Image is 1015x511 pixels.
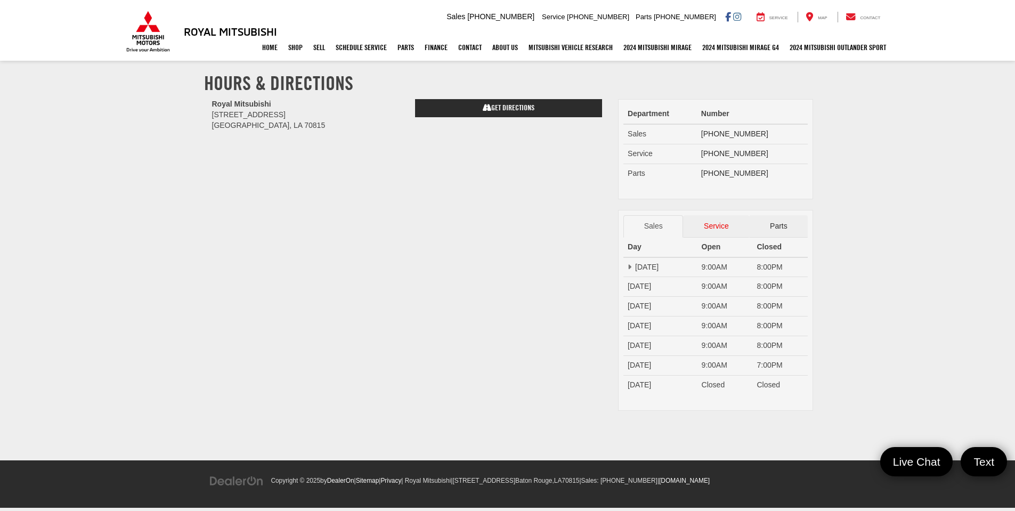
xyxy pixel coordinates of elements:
[451,477,579,484] span: |
[600,477,657,484] span: [PHONE_NUMBER]
[623,317,697,336] td: [DATE]
[654,13,716,21] span: [PHONE_NUMBER]
[752,376,808,395] td: Closed
[628,129,646,138] span: Sales
[697,257,753,277] td: 9:00AM
[769,15,788,20] span: Service
[212,110,286,119] span: [STREET_ADDRESS]
[579,477,657,484] span: |
[623,104,697,124] th: Department
[623,215,683,238] a: Sales
[752,356,808,376] td: 7:00PM
[415,99,602,117] a: Get Directions on Google Maps
[749,215,808,238] a: Parts
[452,477,515,484] span: [STREET_ADDRESS]
[968,455,1000,469] span: Text
[257,34,283,61] a: Home
[320,477,354,484] span: by
[860,15,880,20] span: Contact
[752,277,808,297] td: 8:00PM
[628,149,653,158] span: Service
[212,100,271,108] b: Royal Mitsubishi
[212,121,326,129] span: [GEOGRAPHIC_DATA], LA 70815
[880,447,953,476] a: Live Chat
[818,15,827,20] span: Map
[752,336,808,356] td: 8:00PM
[124,11,172,52] img: Mitsubishi
[697,336,753,356] td: 9:00AM
[623,376,697,395] td: [DATE]
[623,277,697,297] td: [DATE]
[628,242,642,251] strong: Day
[271,477,320,484] span: Copyright © 2025
[356,477,379,484] a: Sitemap
[330,34,392,61] a: Schedule Service: Opens in a new tab
[628,169,645,177] span: Parts
[623,257,697,277] td: [DATE]
[209,475,264,487] img: DealerOn
[697,297,753,317] td: 9:00AM
[523,34,618,61] a: Mitsubishi Vehicle Research
[567,13,629,21] span: [PHONE_NUMBER]
[392,34,419,61] a: Parts: Opens in a new tab
[683,215,749,238] a: Service
[697,34,784,61] a: 2024 Mitsubishi Mirage G4
[562,477,579,484] span: 70815
[542,13,565,21] span: Service
[697,356,753,376] td: 9:00AM
[752,297,808,317] td: 8:00PM
[701,149,768,158] a: [PHONE_NUMBER]
[554,477,562,484] span: LA
[446,12,465,21] span: Sales
[581,477,599,484] span: Sales:
[752,317,808,336] td: 8:00PM
[380,477,401,484] a: Privacy
[453,34,487,61] a: Contact
[697,104,808,124] th: Number
[212,150,603,427] iframe: Google Map
[784,34,891,61] a: 2024 Mitsubishi Outlander SPORT
[701,169,768,177] a: [PHONE_NUMBER]
[961,447,1007,476] a: Text
[184,26,277,37] h3: Royal Mitsubishi
[798,12,835,22] a: Map
[757,242,782,251] strong: Closed
[701,129,768,138] a: [PHONE_NUMBER]
[636,13,652,21] span: Parts
[623,336,697,356] td: [DATE]
[204,72,811,94] h1: Hours & Directions
[702,242,721,251] strong: Open
[697,376,753,395] td: Closed
[515,477,554,484] span: Baton Rouge,
[327,477,354,484] a: DealerOn Home Page
[838,12,889,22] a: Contact
[749,12,796,22] a: Service
[659,477,710,484] a: [DOMAIN_NAME]
[697,277,753,297] td: 9:00AM
[657,477,710,484] span: |
[618,34,697,61] a: 2024 Mitsubishi Mirage
[697,317,753,336] td: 9:00AM
[487,34,523,61] a: About Us
[623,356,697,376] td: [DATE]
[623,297,697,317] td: [DATE]
[209,476,264,484] a: DealerOn
[419,34,453,61] a: Finance
[725,12,731,21] a: Facebook: Click to visit our Facebook page
[752,257,808,277] td: 8:00PM
[283,34,308,61] a: Shop
[467,12,534,21] span: [PHONE_NUMBER]
[308,34,330,61] a: Sell
[733,12,741,21] a: Instagram: Click to visit our Instagram page
[888,455,946,469] span: Live Chat
[401,477,451,484] span: | Royal Mitsubishi
[354,477,379,484] span: |
[379,477,401,484] span: |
